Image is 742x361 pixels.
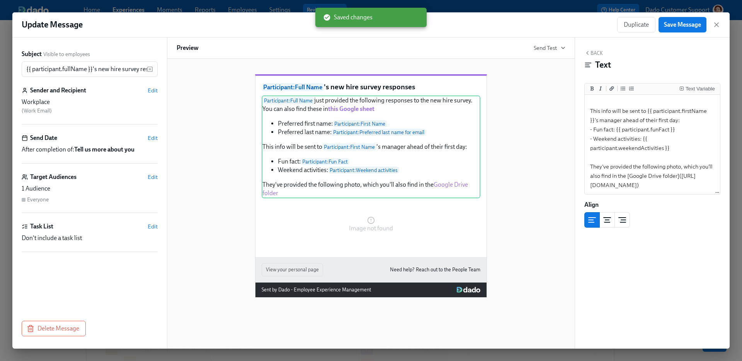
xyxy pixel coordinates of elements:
[602,215,612,225] svg: Center
[595,59,611,71] h4: Text
[678,85,716,92] button: Insert Text Variable
[22,173,158,213] div: Target AudiencesEdit1 AudienceEveryone
[28,325,79,332] span: Delete Message
[586,10,718,194] textarea: {{ participant.fullName }} just provided the following responses to the new hire survey. You can ...
[177,44,199,52] h6: Preview
[22,184,158,193] div: 1 Audience
[147,66,153,72] svg: Insert text variable
[457,287,480,293] img: Dado
[624,21,649,29] span: Duplicate
[22,86,158,124] div: Sender and RecipientEditWorkplace (Work Email)
[22,19,83,31] h1: Update Message
[262,95,480,198] div: Participant:Full Namejust provided the following responses to the new hire survey. You can also f...
[22,321,86,336] button: Delete Message
[30,222,53,231] h6: Task List
[148,173,158,181] button: Edit
[30,173,77,181] h6: Target Audiences
[148,87,158,94] button: Edit
[262,204,480,245] div: Image not found
[597,85,604,92] button: Add italic text
[43,51,90,58] span: Visible to employees
[614,212,630,228] button: right aligned
[262,286,371,294] div: Sent by Dado - Employee Experience Management
[262,83,324,91] span: Participant : Full Name
[628,85,635,92] button: Add ordered list
[608,85,616,92] button: Add a link
[262,82,480,92] p: 's new hire survey responses
[584,212,600,228] button: left aligned
[584,201,599,209] label: Align
[22,107,52,114] span: ( Work Email )
[74,146,134,153] strong: Tell us more about you
[619,85,627,92] button: Add unordered list
[22,145,134,154] span: After completion of:
[148,223,158,230] button: Edit
[22,222,158,252] div: Task ListEditDon't include a task list
[22,234,158,242] div: Don't include a task list
[22,98,158,106] div: Workplace
[390,266,480,274] a: Need help? Reach out to the People Team
[618,215,627,225] svg: Right
[30,134,57,142] h6: Send Date
[617,17,655,32] button: Duplicate
[584,212,630,228] div: text alignment
[30,86,86,95] h6: Sender and Recipient
[262,263,323,276] button: View your personal page
[22,134,158,163] div: Send DateEditAfter completion of:Tell us more about you
[534,44,565,52] button: Send Test
[664,21,701,29] span: Save Message
[686,86,715,92] div: Text Variable
[148,134,158,142] button: Edit
[27,196,49,203] div: Everyone
[659,17,706,32] button: Save Message
[266,266,319,274] span: View your personal page
[584,50,603,56] button: Back
[323,13,373,22] span: Saved changes
[599,212,615,228] button: center aligned
[22,50,42,58] label: Subject
[588,85,596,92] button: Add bold text
[587,215,597,225] svg: Left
